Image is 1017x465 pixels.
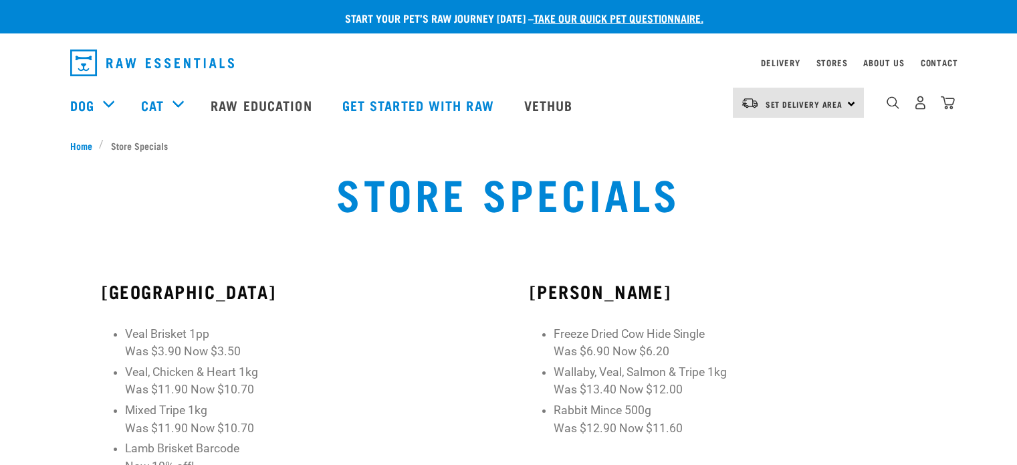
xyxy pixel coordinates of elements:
nav: dropdown navigation [60,44,958,82]
a: Cat [141,95,164,115]
img: user.png [913,96,927,110]
nav: breadcrumbs [70,138,947,153]
li: Veal, Chicken & Heart 1kg Was $11.90 Now $10.70 [125,363,487,399]
a: take our quick pet questionnaire. [534,15,703,21]
li: Veal Brisket 1pp Was $3.90 Now $3.50 [125,325,487,361]
img: home-icon@2x.png [941,96,955,110]
a: Home [70,138,100,153]
a: Vethub [511,78,590,132]
a: Dog [70,95,94,115]
h3: [GEOGRAPHIC_DATA] [102,281,487,302]
li: Rabbit Mince 500g Was $12.90 Now $11.60 [554,401,915,437]
li: Freeze Dried Cow Hide Single Was $6.90 Now $6.20 [554,325,915,361]
a: Contact [921,60,958,65]
a: Get started with Raw [329,78,511,132]
h3: [PERSON_NAME] [530,281,915,302]
a: Delivery [761,60,800,65]
img: home-icon-1@2x.png [887,96,899,109]
li: Wallaby, Veal, Salmon & Tripe 1kg Was $13.40 Now $12.00 [554,363,915,399]
img: van-moving.png [741,97,759,109]
span: Set Delivery Area [766,102,843,106]
li: Mixed Tripe 1kg Was $11.90 Now $10.70 [125,401,487,437]
img: Raw Essentials Logo [70,50,234,76]
a: Raw Education [197,78,328,132]
a: Stores [816,60,848,65]
h1: Store Specials [194,169,824,217]
span: Home [70,138,92,153]
a: About Us [863,60,904,65]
